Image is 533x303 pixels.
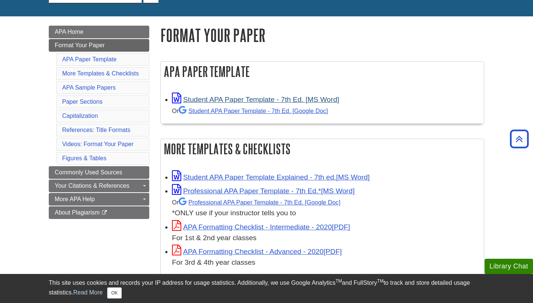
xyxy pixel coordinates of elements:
h2: More Templates & Checklists [161,139,484,159]
a: Paper Sections [62,99,103,105]
h1: Format Your Paper [160,26,484,45]
i: This link opens in a new window [101,210,108,215]
a: APA Paper Template [62,56,117,62]
a: About Plagiarism [49,206,149,219]
span: Format Your Paper [55,42,105,48]
a: Capitalization [62,113,98,119]
button: Library Chat [485,259,533,274]
div: This site uses cookies and records your IP address for usage statistics. Additionally, we use Goo... [49,278,484,299]
a: Student APA Paper Template - 7th Ed. [Google Doc] [179,107,328,114]
small: Or [172,107,328,114]
span: APA Home [55,29,83,35]
a: Link opens in new window [172,223,350,231]
a: Back to Top [507,134,531,144]
a: Link opens in new window [172,96,339,103]
a: Format Your Paper [49,39,149,52]
div: *ONLY use if your instructor tells you to [172,197,480,219]
div: Guide Page Menu [49,26,149,219]
a: APA Sample Papers [62,84,116,91]
a: More Templates & Checklists [62,70,139,77]
sup: TM [377,278,383,284]
a: Your Citations & References [49,180,149,192]
small: Or [172,199,340,206]
span: Your Citations & References [55,183,129,189]
div: For 3rd & 4th year classes [172,257,480,268]
a: Videos: Format Your Paper [62,141,134,147]
a: Professional APA Paper Template - 7th Ed. [179,199,340,206]
a: References: Title Formats [62,127,130,133]
a: Link opens in new window [172,173,370,181]
span: About Plagiarism [55,209,100,216]
a: Link opens in new window [172,248,342,255]
a: More APA Help [49,193,149,206]
a: Read More [73,289,103,296]
span: More APA Help [55,196,95,202]
a: Commonly Used Sources [49,166,149,179]
a: Figures & Tables [62,155,106,161]
div: For 1st & 2nd year classes [172,233,480,244]
span: Commonly Used Sources [55,169,122,175]
button: Close [107,287,122,299]
h2: APA Paper Template [161,62,484,81]
sup: TM [335,278,342,284]
a: APA Home [49,26,149,38]
a: Link opens in new window [172,187,355,195]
